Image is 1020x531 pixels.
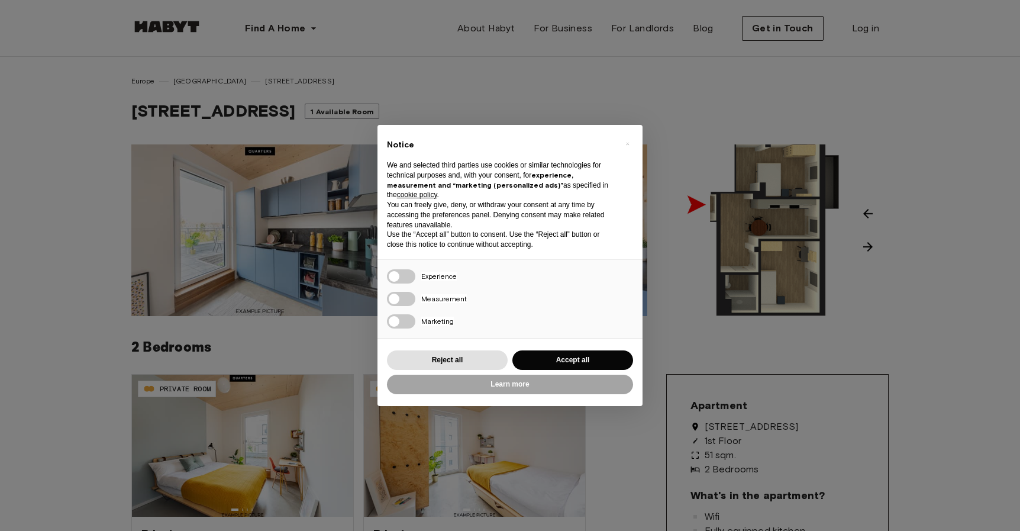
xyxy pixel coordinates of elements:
[387,200,614,230] p: You can freely give, deny, or withdraw your consent at any time by accessing the preferences pane...
[387,170,573,189] strong: experience, measurement and “marketing (personalized ads)”
[421,272,457,281] span: Experience
[387,350,508,370] button: Reject all
[618,134,637,153] button: Close this notice
[387,139,614,151] h2: Notice
[421,317,454,326] span: Marketing
[387,160,614,200] p: We and selected third parties use cookies or similar technologies for technical purposes and, wit...
[512,350,633,370] button: Accept all
[397,191,437,199] a: cookie policy
[625,137,630,151] span: ×
[387,230,614,250] p: Use the “Accept all” button to consent. Use the “Reject all” button or close this notice to conti...
[421,294,467,303] span: Measurement
[387,375,633,394] button: Learn more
